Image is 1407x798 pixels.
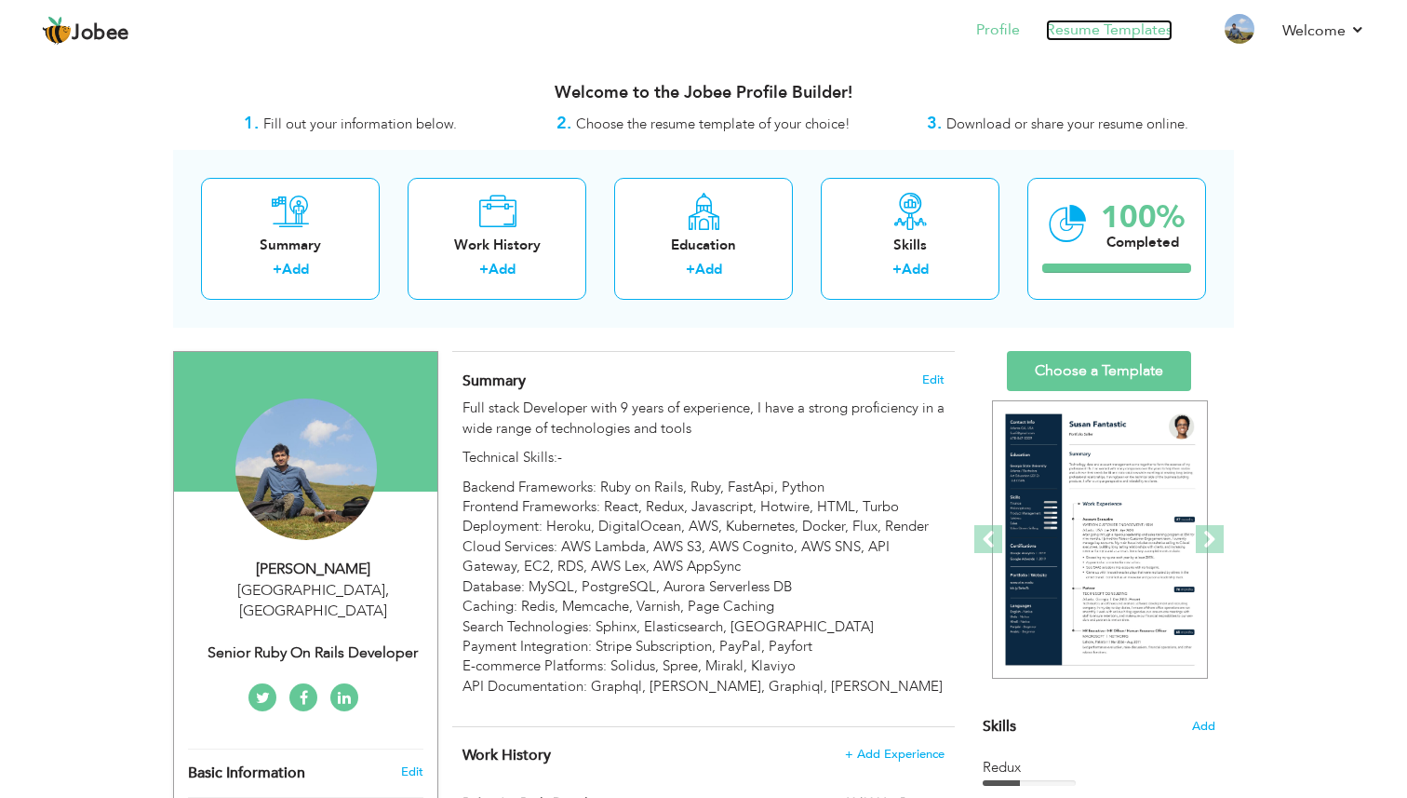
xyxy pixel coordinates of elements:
[1046,20,1172,41] a: Resume Templates
[836,236,985,255] div: Skills
[462,372,945,390] h4: Adding a summary is a quick and easy way to highlight your experience and interests.
[462,371,526,391] span: Summary
[1101,202,1185,233] div: 100%
[422,236,571,255] div: Work History
[1007,351,1191,391] a: Choose a Template
[902,260,929,278] a: Add
[173,84,1234,102] h3: Welcome to the Jobee Profile Builder!
[462,745,551,765] span: Work History
[462,746,945,764] h4: This helps to show the companies you have worked for.
[1101,233,1185,252] div: Completed
[489,260,516,278] a: Add
[1225,14,1254,44] img: Profile Img
[282,260,309,278] a: Add
[462,399,945,439] p: Full stack Developer with 9 years of experience, I have a strong proficiency in a wide range of t...
[462,448,945,467] p: Technical Skills:-
[576,115,851,133] span: Choose the resume template of your choice!
[401,764,423,780] a: Edit
[42,16,72,46] img: jobee.io
[42,16,129,46] a: Jobee
[263,115,457,133] span: Fill out your information below.
[686,260,695,279] label: +
[946,115,1188,133] span: Download or share your resume online.
[976,20,1020,41] a: Profile
[188,559,437,580] div: [PERSON_NAME]
[244,112,259,135] strong: 1.
[462,478,945,697] p: Backend Frameworks: Ruby on Rails, Ruby, FastApi, Python Frontend Frameworks: React, Redux, Javas...
[72,23,129,44] span: Jobee
[479,260,489,279] label: +
[188,765,305,782] span: Basic Information
[188,642,437,664] div: Senior Ruby on Rails Developer
[695,260,722,278] a: Add
[922,373,945,386] span: Edit
[1192,718,1215,736] span: Add
[235,399,377,540] img: Haseeb Ahmad
[927,112,942,135] strong: 3.
[983,716,1016,737] span: Skills
[1282,20,1365,42] a: Welcome
[273,260,282,279] label: +
[629,236,778,255] div: Education
[188,580,437,623] div: [GEOGRAPHIC_DATA] [GEOGRAPHIC_DATA]
[892,260,902,279] label: +
[983,758,1215,778] div: Redux
[385,580,389,601] span: ,
[556,112,571,135] strong: 2.
[216,236,365,255] div: Summary
[845,748,945,761] span: + Add Experience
